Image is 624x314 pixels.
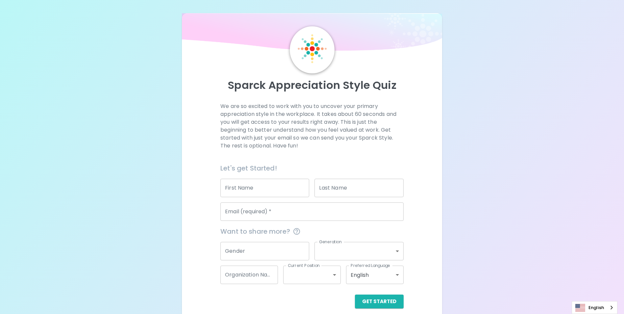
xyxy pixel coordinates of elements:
p: Sparck Appreciation Style Quiz [190,79,434,92]
label: Generation [319,239,342,245]
span: Want to share more? [220,226,404,237]
svg: This information is completely confidential and only used for aggregated appreciation studies at ... [293,227,301,235]
label: Preferred Language [351,263,390,268]
label: Current Position [288,263,320,268]
button: Get Started [355,295,404,308]
img: Sparck Logo [298,34,327,63]
h6: Let's get Started! [220,163,404,173]
div: Language [572,301,617,314]
aside: Language selected: English [572,301,617,314]
div: English [346,266,404,284]
a: English [572,301,617,314]
img: wave [182,13,442,54]
p: We are so excited to work with you to uncover your primary appreciation style in the workplace. I... [220,102,404,150]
